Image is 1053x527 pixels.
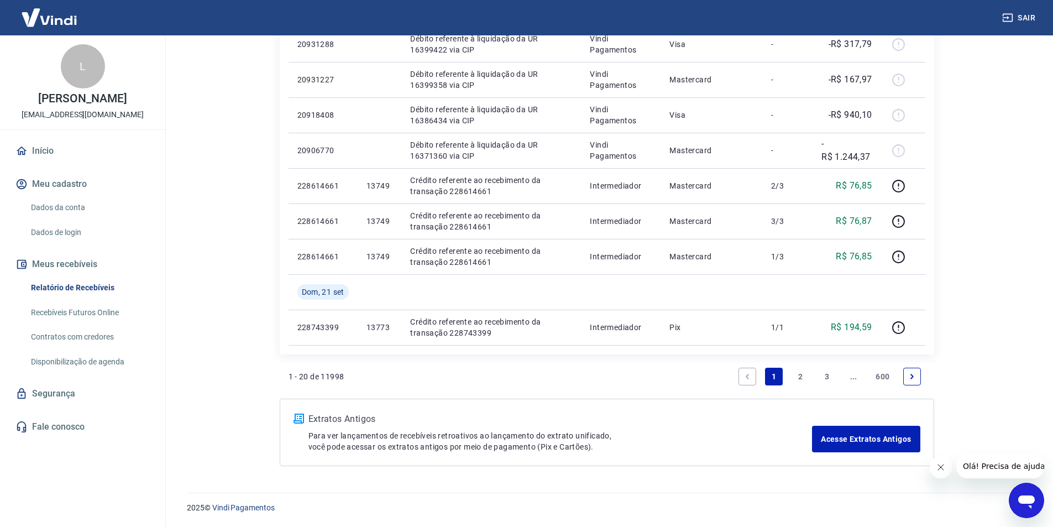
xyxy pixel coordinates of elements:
a: Segurança [13,382,152,406]
p: 20931227 [297,74,349,85]
a: Dados de login [27,221,152,244]
p: 228614661 [297,180,349,191]
a: Page 3 [818,368,836,385]
p: Vindi Pagamentos [590,139,652,161]
p: 2/3 [771,180,804,191]
p: 3/3 [771,216,804,227]
a: Page 600 [871,368,894,385]
p: - [771,39,804,50]
p: [EMAIL_ADDRESS][DOMAIN_NAME] [22,109,144,121]
p: Vindi Pagamentos [590,104,652,126]
p: Débito referente à liquidação da UR 16399422 via CIP [410,33,572,55]
p: Intermediador [590,251,652,262]
p: Crédito referente ao recebimento da transação 228743399 [410,316,572,338]
p: -R$ 1.244,37 [821,137,872,164]
p: Mastercard [669,251,753,262]
p: Débito referente à liquidação da UR 16371360 via CIP [410,139,572,161]
p: 2025 © [187,502,1026,514]
p: Débito referente à liquidação da UR 16386434 via CIP [410,104,572,126]
p: Visa [669,109,753,121]
a: Disponibilização de agenda [27,351,152,373]
p: 20918408 [297,109,349,121]
p: Vindi Pagamentos [590,33,652,55]
p: 228614661 [297,251,349,262]
a: Fale conosco [13,415,152,439]
p: R$ 76,85 [836,250,872,263]
a: Jump forward [845,368,862,385]
p: Mastercard [669,145,753,156]
p: -R$ 940,10 [829,108,872,122]
p: Intermediador [590,322,652,333]
img: Vindi [13,1,85,34]
iframe: Mensagem da empresa [956,454,1044,478]
p: Extratos Antigos [308,413,813,426]
p: Crédito referente ao recebimento da transação 228614661 [410,246,572,268]
p: 13749 [366,251,392,262]
a: Dados da conta [27,196,152,219]
p: Crédito referente ao recebimento da transação 228614661 [410,210,572,232]
p: 228614661 [297,216,349,227]
p: Pix [669,322,753,333]
p: R$ 76,87 [836,215,872,228]
a: Início [13,139,152,163]
button: Meus recebíveis [13,252,152,276]
iframe: Fechar mensagem [930,456,952,478]
p: 1 - 20 de 11998 [289,371,344,382]
p: Intermediador [590,180,652,191]
a: Page 2 [792,368,809,385]
span: Dom, 21 set [302,286,344,298]
a: Page 1 is your current page [765,368,783,385]
p: Mastercard [669,74,753,85]
p: [PERSON_NAME] [38,93,127,105]
p: Visa [669,39,753,50]
p: Mastercard [669,180,753,191]
a: Acesse Extratos Antigos [812,426,920,452]
p: 1/1 [771,322,804,333]
p: - [771,145,804,156]
p: Vindi Pagamentos [590,69,652,91]
img: ícone [294,414,304,424]
a: Contratos com credores [27,326,152,348]
p: 13749 [366,216,392,227]
p: 20906770 [297,145,349,156]
p: - [771,109,804,121]
a: Recebíveis Futuros Online [27,301,152,324]
p: - [771,74,804,85]
ul: Pagination [734,363,925,390]
p: Para ver lançamentos de recebíveis retroativos ao lançamento do extrato unificado, você pode aces... [308,430,813,452]
p: R$ 194,59 [831,321,872,334]
span: Olá! Precisa de ajuda? [7,8,93,17]
p: -R$ 317,79 [829,38,872,51]
p: 1/3 [771,251,804,262]
p: Mastercard [669,216,753,227]
p: -R$ 167,97 [829,73,872,86]
a: Next page [903,368,921,385]
p: Débito referente à liquidação da UR 16399358 via CIP [410,69,572,91]
p: 228743399 [297,322,349,333]
p: R$ 76,85 [836,179,872,192]
iframe: Botão para abrir a janela de mensagens [1009,483,1044,518]
p: Intermediador [590,216,652,227]
a: Vindi Pagamentos [212,503,275,512]
a: Relatório de Recebíveis [27,276,152,299]
a: Previous page [738,368,756,385]
p: Crédito referente ao recebimento da transação 228614661 [410,175,572,197]
button: Meu cadastro [13,172,152,196]
p: 20931288 [297,39,349,50]
p: 13749 [366,180,392,191]
p: 13773 [366,322,392,333]
button: Sair [1000,8,1040,28]
div: L [61,44,105,88]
